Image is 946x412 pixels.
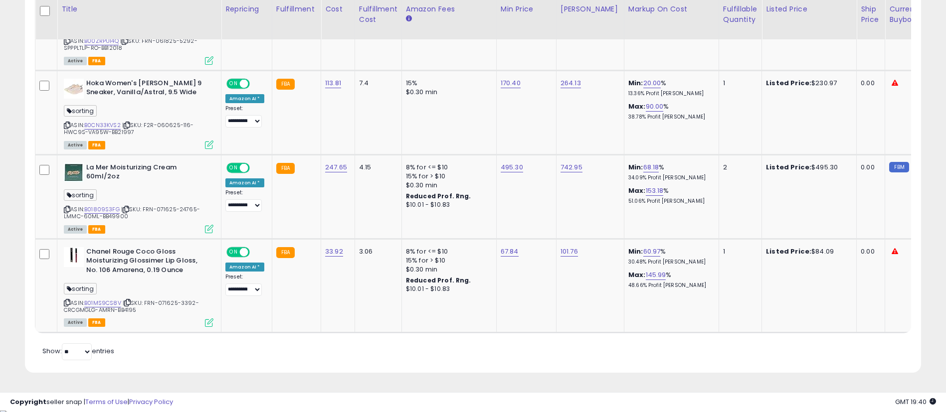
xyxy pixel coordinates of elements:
div: $0.30 min [406,265,489,274]
span: ON [227,163,240,172]
div: Fulfillable Quantity [723,4,757,25]
div: $84.09 [766,247,849,256]
a: B01MS9CS8V [84,299,121,307]
div: 0.00 [861,247,877,256]
span: 2025-09-12 19:40 GMT [895,397,936,407]
img: 31olJywjXGL._SL40_.jpg [64,247,84,267]
div: Amazon Fees [406,4,492,14]
b: Min: [628,247,643,256]
a: 101.76 [561,247,578,257]
div: % [628,79,711,97]
div: Amazon AI * [225,94,264,103]
span: FBA [88,225,105,234]
a: Privacy Policy [129,397,173,407]
a: 20.00 [643,78,661,88]
div: Min Price [501,4,552,14]
div: ASIN: [64,163,213,232]
a: 145.99 [646,270,666,280]
b: Reduced Prof. Rng. [406,276,471,284]
div: $10.01 - $10.83 [406,201,489,209]
span: ON [227,79,240,88]
a: 247.65 [325,162,347,172]
a: B01809S3FG [84,205,120,214]
span: sorting [64,189,97,201]
div: 15% for > $10 [406,256,489,265]
div: Preset: [225,274,264,296]
span: ON [227,248,240,257]
b: Min: [628,78,643,88]
span: | SKU: FRN-071625-3392-CRCGMGLG-AMRN-BB4195 [64,299,199,314]
small: FBM [889,162,909,172]
b: Listed Price: [766,162,811,172]
a: 60.97 [643,247,661,257]
div: 8% for <= $10 [406,163,489,172]
b: Hoka Women's [PERSON_NAME] 9 Sneaker, Vanilla/Astral, 9.5 Wide [86,79,207,100]
span: | SKU: F2R-060625-116-HWC9S-VA95W-BB21997 [64,121,194,136]
span: All listings currently available for purchase on Amazon [64,318,87,327]
div: Listed Price [766,4,852,14]
div: 1 [723,79,754,88]
span: All listings currently available for purchase on Amazon [64,141,87,149]
div: % [628,163,711,181]
div: 0.00 [861,79,877,88]
div: % [628,186,711,205]
b: Chanel Rouge Coco Gloss Moisturizing Glossimer Lip Gloss, No. 106 Amarena, 0.19 Ounce [86,247,207,277]
b: Min: [628,162,643,172]
div: 4.15 [359,163,394,172]
a: 153.18 [646,186,664,196]
div: Current Buybox Price [889,4,941,25]
div: Amazon AI * [225,263,264,272]
a: B00ZRPUI4Q [84,37,119,45]
span: OFF [248,79,264,88]
div: Amazon AI * [225,178,264,187]
p: 34.09% Profit [PERSON_NAME] [628,174,711,181]
p: 51.06% Profit [PERSON_NAME] [628,198,711,205]
a: B0CN33KVS2 [84,121,121,130]
img: 31d+yvqK9NL._SL40_.jpg [64,79,84,99]
a: 90.00 [646,102,664,112]
div: [PERSON_NAME] [561,4,620,14]
div: seller snap | | [10,398,173,407]
div: % [628,102,711,121]
div: % [628,271,711,289]
span: sorting [64,105,97,117]
div: Cost [325,4,351,14]
p: 30.48% Profit [PERSON_NAME] [628,259,711,266]
span: | SKU: FRN-071625-24765-LMMC-60ML-BB49900 [64,205,200,220]
b: Max: [628,270,646,279]
span: FBA [88,57,105,65]
div: 2 [723,163,754,172]
img: 41KGguVJV1L._SL40_.jpg [64,163,84,182]
b: Max: [628,102,646,111]
span: OFF [248,163,264,172]
a: 170.40 [501,78,521,88]
div: Preset: [225,105,264,128]
a: 113.81 [325,78,341,88]
div: 15% [406,79,489,88]
span: | SKU: FRN-061825-5292-SPPPLTLP-RO-BB12018 [64,37,197,52]
b: La Mer Moisturizing Cream 60ml/2oz [86,163,207,184]
span: FBA [88,141,105,149]
div: $495.30 [766,163,849,172]
small: FBA [276,247,295,258]
span: Show: entries [42,346,114,356]
div: 0.00 [861,163,877,172]
p: 38.78% Profit [PERSON_NAME] [628,114,711,121]
a: 495.30 [501,162,523,172]
div: 7.4 [359,79,394,88]
div: Fulfillment Cost [359,4,397,25]
b: Listed Price: [766,247,811,256]
a: Terms of Use [85,397,128,407]
p: 13.36% Profit [PERSON_NAME] [628,90,711,97]
small: FBA [276,79,295,90]
p: 48.66% Profit [PERSON_NAME] [628,282,711,289]
div: $0.30 min [406,88,489,97]
small: Amazon Fees. [406,14,412,23]
div: Preset: [225,189,264,212]
a: 68.18 [643,162,659,172]
small: FBA [276,163,295,174]
div: 1 [723,247,754,256]
a: 742.95 [561,162,582,172]
div: % [628,247,711,266]
div: Fulfillment [276,4,317,14]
